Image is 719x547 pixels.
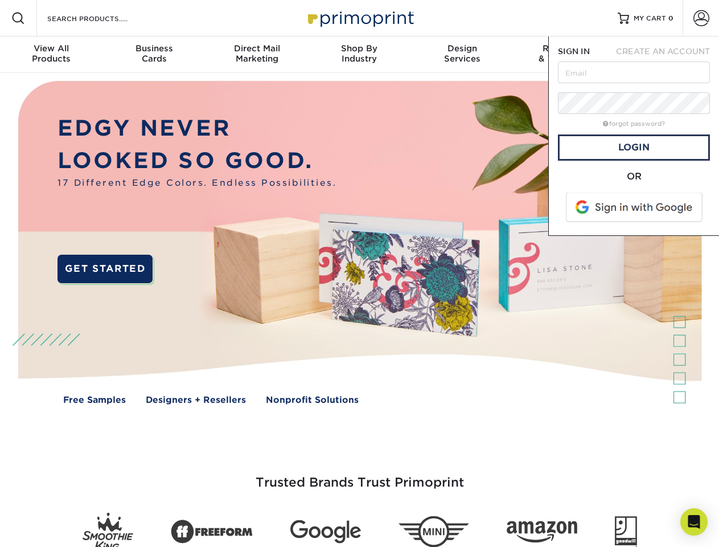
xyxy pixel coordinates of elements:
div: OR [558,170,710,183]
input: Email [558,62,710,83]
a: Nonprofit Solutions [266,394,359,407]
span: 0 [668,14,673,22]
a: forgot password? [603,120,665,128]
a: DesignServices [411,36,513,73]
a: BusinessCards [102,36,205,73]
img: Amazon [507,521,577,543]
div: Marketing [206,43,308,64]
div: Open Intercom Messenger [680,508,708,536]
div: Services [411,43,513,64]
a: Designers + Resellers [146,394,246,407]
a: Resources& Templates [513,36,616,73]
iframe: Google Customer Reviews [3,512,97,543]
div: Cards [102,43,205,64]
p: LOOKED SO GOOD. [57,145,336,177]
a: GET STARTED [57,255,153,283]
span: Resources [513,43,616,54]
span: MY CART [634,14,666,23]
div: Industry [308,43,410,64]
span: Direct Mail [206,43,308,54]
span: Business [102,43,205,54]
div: & Templates [513,43,616,64]
span: Shop By [308,43,410,54]
p: EDGY NEVER [57,112,336,145]
span: SIGN IN [558,47,590,56]
img: Google [290,520,361,544]
span: 17 Different Edge Colors. Endless Possibilities. [57,177,336,190]
span: Design [411,43,513,54]
span: CREATE AN ACCOUNT [616,47,710,56]
a: Login [558,134,710,161]
a: Free Samples [63,394,126,407]
img: Goodwill [615,516,637,547]
img: Primoprint [303,6,417,30]
input: SEARCH PRODUCTS..... [46,11,157,25]
a: Shop ByIndustry [308,36,410,73]
h3: Trusted Brands Trust Primoprint [27,448,693,504]
a: Direct MailMarketing [206,36,308,73]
